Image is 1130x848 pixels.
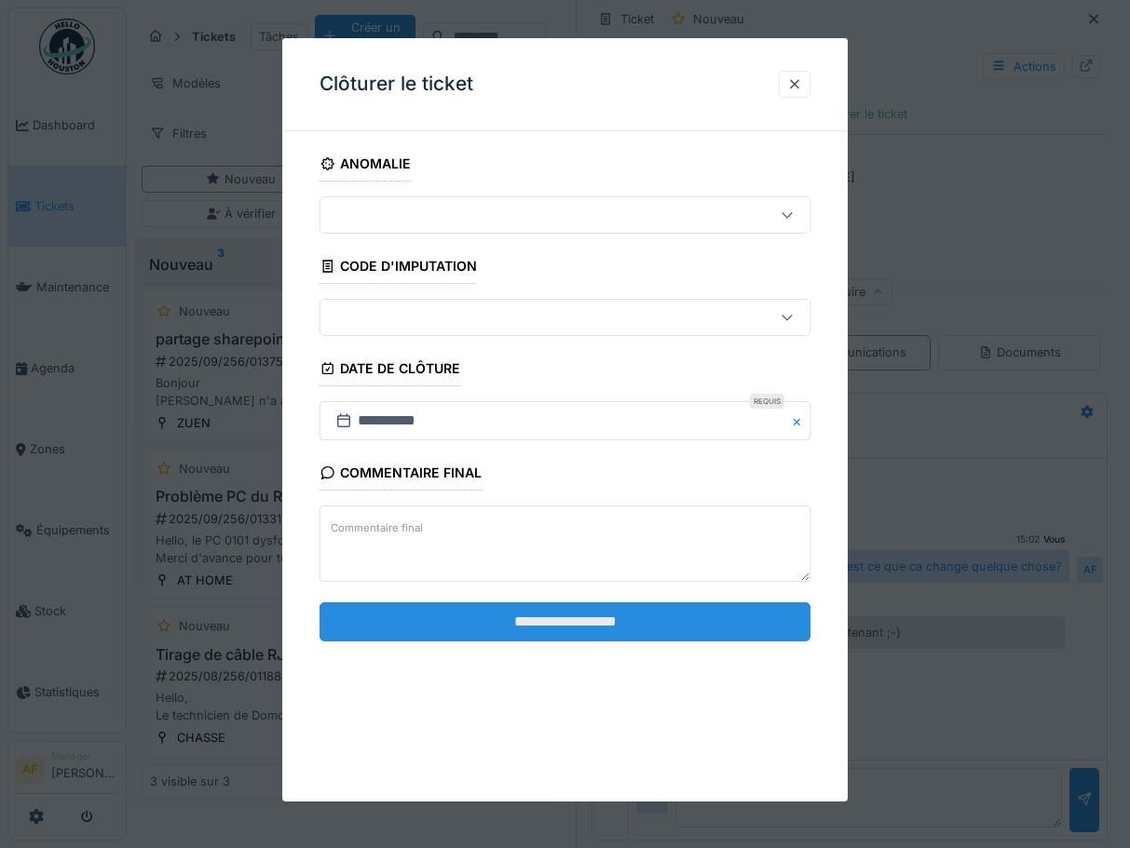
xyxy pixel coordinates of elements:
[320,252,477,284] div: Code d'imputation
[320,150,411,182] div: Anomalie
[320,355,460,386] div: Date de clôture
[750,394,784,409] div: Requis
[320,73,473,96] h3: Clôturer le ticket
[790,401,810,440] button: Close
[320,459,482,491] div: Commentaire final
[327,517,427,540] label: Commentaire final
